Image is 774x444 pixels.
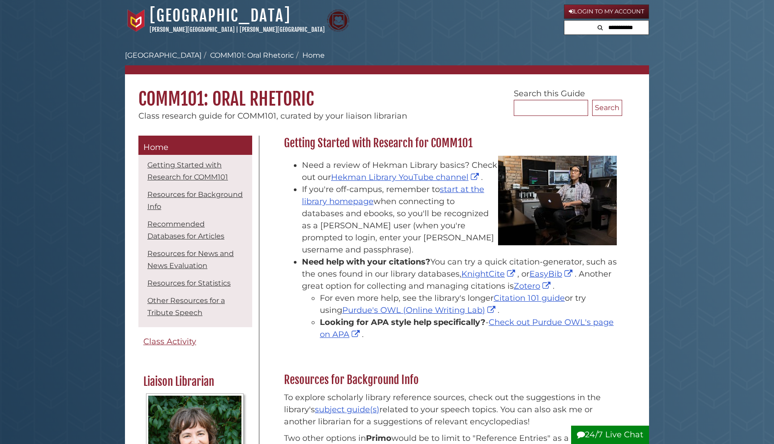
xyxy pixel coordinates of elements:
[147,161,228,181] a: Getting Started with Research for COMM101
[147,296,225,317] a: Other Resources for a Tribute Speech
[138,332,252,352] a: Class Activity
[595,21,606,33] button: Search
[125,50,649,74] nav: breadcrumb
[320,316,618,341] li: - .
[327,9,349,32] img: Calvin Theological Seminary
[529,269,575,279] a: EasyBib
[143,337,196,346] span: Class Activity
[125,74,649,110] h1: COMM101: Oral Rhetoric
[564,4,649,19] a: Login to My Account
[240,26,325,33] a: [PERSON_NAME][GEOGRAPHIC_DATA]
[150,6,291,26] a: [GEOGRAPHIC_DATA]
[302,184,484,206] a: start at the library homepage
[461,269,517,279] a: KnightCite
[150,26,235,33] a: [PERSON_NAME][GEOGRAPHIC_DATA]
[494,293,565,303] a: Citation 101 guide
[320,317,614,339] a: Check out Purdue OWL's page on APA
[143,142,168,152] span: Home
[236,26,238,33] span: |
[302,159,618,184] li: Need a review of Hekman Library basics? Check out our .
[147,190,243,211] a: Resources for Background Info
[302,256,618,341] li: You can try a quick citation-generator, such as the ones found in our library databases, , or . A...
[139,375,251,389] h2: Liaison Librarian
[147,249,234,270] a: Resources for News and News Evaluation
[138,136,252,155] a: Home
[592,100,622,116] button: Search
[279,136,622,150] h2: Getting Started with Research for COMM101
[514,281,553,291] a: Zotero
[125,51,202,60] a: [GEOGRAPHIC_DATA]
[366,433,391,443] strong: Primo
[125,9,147,32] img: Calvin University
[210,51,294,60] a: COMM101: Oral Rhetoric
[147,279,231,287] a: Resources for Statistics
[331,172,481,182] a: Hekman Library YouTube channel
[320,292,618,316] li: For even more help, see the library's longer or try using .
[138,111,407,121] span: Class research guide for COMM101, curated by your liaison librarian
[279,373,622,387] h2: Resources for Background Info
[294,50,325,61] li: Home
[571,426,649,444] button: 24/7 Live Chat
[147,220,224,240] a: Recommended Databases for Articles
[342,305,498,315] a: Purdue's OWL (Online Writing Lab)
[320,317,486,327] strong: Looking for APA style help specifically?
[284,392,618,428] p: To explore scholarly library reference sources, check out the suggestions in the library's relate...
[598,25,603,30] i: Search
[302,184,618,256] li: If you're off-campus, remember to when connecting to databases and ebooks, so you'll be recognize...
[315,405,379,414] a: subject guide(s)
[302,257,430,267] strong: Need help with your citations?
